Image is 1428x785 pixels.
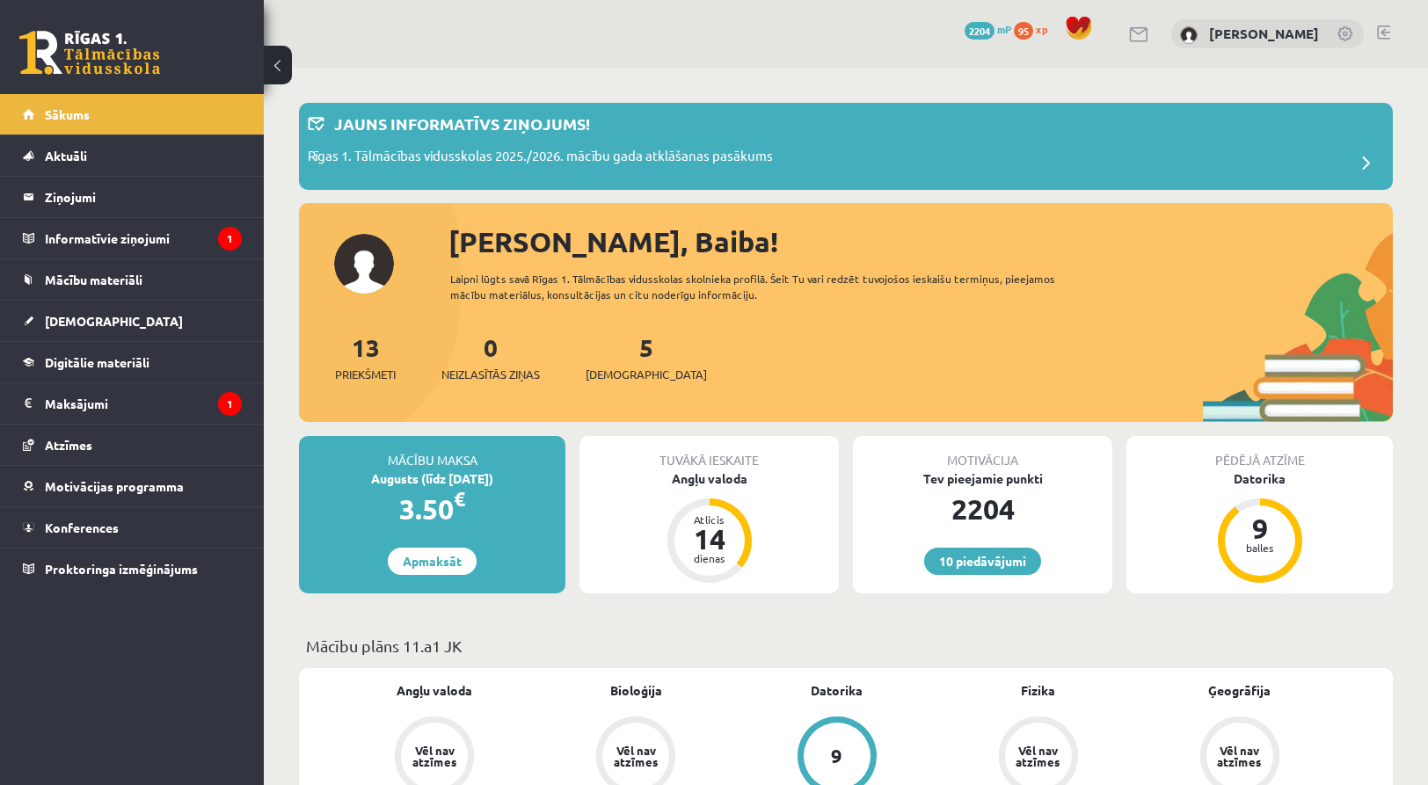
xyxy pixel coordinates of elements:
[1208,681,1271,700] a: Ģeogrāfija
[1014,22,1056,36] a: 95 xp
[45,313,183,329] span: [DEMOGRAPHIC_DATA]
[299,436,565,469] div: Mācību maksa
[454,486,465,512] span: €
[450,271,1106,302] div: Laipni lūgts savā Rīgas 1. Tālmācības vidusskolas skolnieka profilā. Šeit Tu vari redzēt tuvojošo...
[23,383,242,424] a: Maksājumi1
[1209,25,1319,42] a: [PERSON_NAME]
[45,272,142,287] span: Mācību materiāli
[308,146,773,171] p: Rīgas 1. Tālmācības vidusskolas 2025./2026. mācību gada atklāšanas pasākums
[965,22,994,40] span: 2204
[579,469,839,488] div: Angļu valoda
[23,259,242,300] a: Mācību materiāli
[335,331,396,383] a: 13Priekšmeti
[218,392,242,416] i: 1
[1234,514,1286,542] div: 9
[334,112,590,135] p: Jauns informatīvs ziņojums!
[448,221,1393,263] div: [PERSON_NAME], Baiba!
[388,548,477,575] a: Apmaksāt
[19,31,160,75] a: Rīgas 1. Tālmācības vidusskola
[441,331,540,383] a: 0Neizlasītās ziņas
[23,549,242,589] a: Proktoringa izmēģinājums
[45,561,198,577] span: Proktoringa izmēģinājums
[306,634,1386,658] p: Mācību plāns 11.a1 JK
[299,488,565,530] div: 3.50
[23,425,242,465] a: Atzīmes
[1180,26,1198,44] img: Baiba Gertnere
[831,746,842,766] div: 9
[23,177,242,217] a: Ziņojumi
[683,514,736,525] div: Atlicis
[586,331,707,383] a: 5[DEMOGRAPHIC_DATA]
[586,366,707,383] span: [DEMOGRAPHIC_DATA]
[23,507,242,548] a: Konferences
[23,94,242,134] a: Sākums
[45,478,184,494] span: Motivācijas programma
[441,366,540,383] span: Neizlasītās ziņas
[853,488,1112,530] div: 2204
[579,469,839,585] a: Angļu valoda Atlicis 14 dienas
[23,301,242,341] a: [DEMOGRAPHIC_DATA]
[45,520,119,535] span: Konferences
[45,437,92,453] span: Atzīmes
[23,466,242,506] a: Motivācijas programma
[45,177,242,217] legend: Ziņojumi
[853,436,1112,469] div: Motivācija
[853,469,1112,488] div: Tev pieejamie punkti
[397,681,472,700] a: Angļu valoda
[45,218,242,258] legend: Informatīvie ziņojumi
[23,218,242,258] a: Informatīvie ziņojumi1
[410,745,459,767] div: Vēl nav atzīmes
[1234,542,1286,553] div: balles
[579,436,839,469] div: Tuvākā ieskaite
[997,22,1011,36] span: mP
[218,227,242,251] i: 1
[335,366,396,383] span: Priekšmeti
[1126,436,1393,469] div: Pēdējā atzīme
[1021,681,1055,700] a: Fizika
[1014,22,1033,40] span: 95
[683,553,736,563] div: dienas
[1215,745,1264,767] div: Vēl nav atzīmes
[611,745,660,767] div: Vēl nav atzīmes
[683,525,736,553] div: 14
[965,22,1011,36] a: 2204 mP
[45,106,90,122] span: Sākums
[45,148,87,164] span: Aktuāli
[1126,469,1393,488] div: Datorika
[308,112,1384,181] a: Jauns informatīvs ziņojums! Rīgas 1. Tālmācības vidusskolas 2025./2026. mācību gada atklāšanas pa...
[45,383,242,424] legend: Maksājumi
[924,548,1041,575] a: 10 piedāvājumi
[299,469,565,488] div: Augusts (līdz [DATE])
[811,681,863,700] a: Datorika
[610,681,662,700] a: Bioloģija
[1036,22,1047,36] span: xp
[23,342,242,382] a: Digitālie materiāli
[45,354,149,370] span: Digitālie materiāli
[23,135,242,176] a: Aktuāli
[1126,469,1393,585] a: Datorika 9 balles
[1014,745,1063,767] div: Vēl nav atzīmes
